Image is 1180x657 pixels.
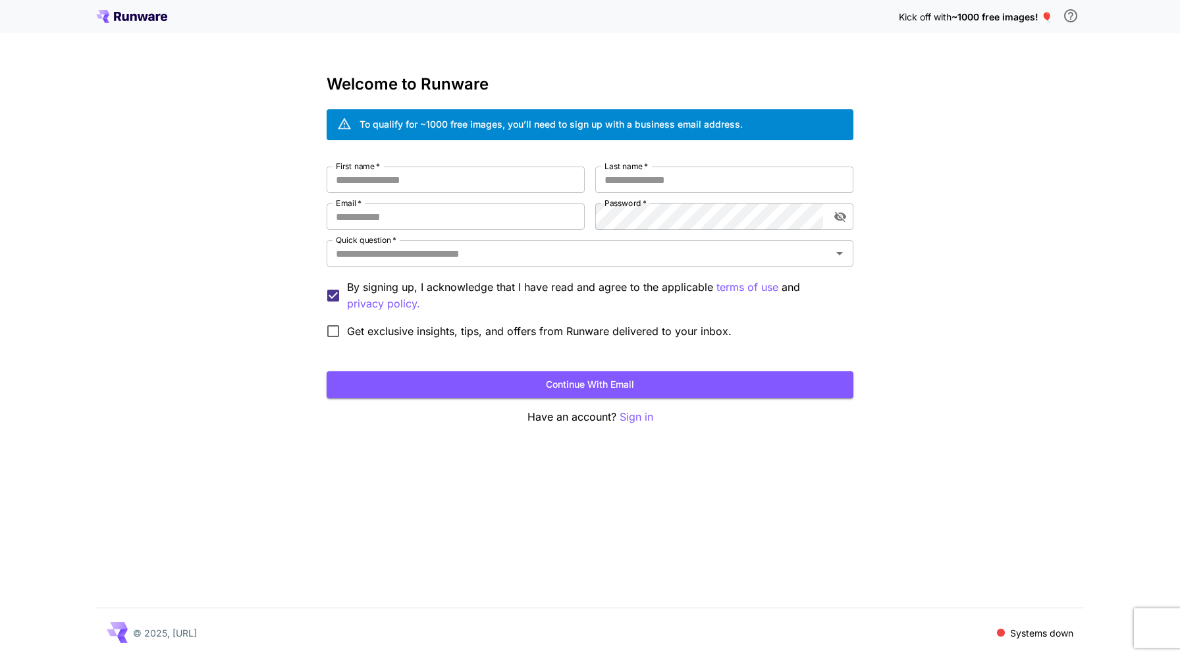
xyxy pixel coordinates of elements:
[604,197,647,209] label: Password
[620,409,653,425] button: Sign in
[360,117,743,131] div: To qualify for ~1000 free images, you’ll need to sign up with a business email address.
[336,197,362,209] label: Email
[1058,3,1084,29] button: In order to qualify for free credit, you need to sign up with a business email address and click ...
[828,205,852,228] button: toggle password visibility
[952,11,1052,22] span: ~1000 free images! 🎈
[336,234,396,246] label: Quick question
[899,11,952,22] span: Kick off with
[133,626,197,640] p: © 2025, [URL]
[327,371,853,398] button: Continue with email
[327,75,853,93] h3: Welcome to Runware
[347,296,420,312] p: privacy policy.
[830,244,849,263] button: Open
[347,323,732,339] span: Get exclusive insights, tips, and offers from Runware delivered to your inbox.
[716,279,778,296] p: terms of use
[604,161,648,172] label: Last name
[336,161,380,172] label: First name
[347,296,420,312] button: By signing up, I acknowledge that I have read and agree to the applicable terms of use and
[327,409,853,425] p: Have an account?
[1010,626,1073,640] p: Systems down
[347,279,843,312] p: By signing up, I acknowledge that I have read and agree to the applicable and
[716,279,778,296] button: By signing up, I acknowledge that I have read and agree to the applicable and privacy policy.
